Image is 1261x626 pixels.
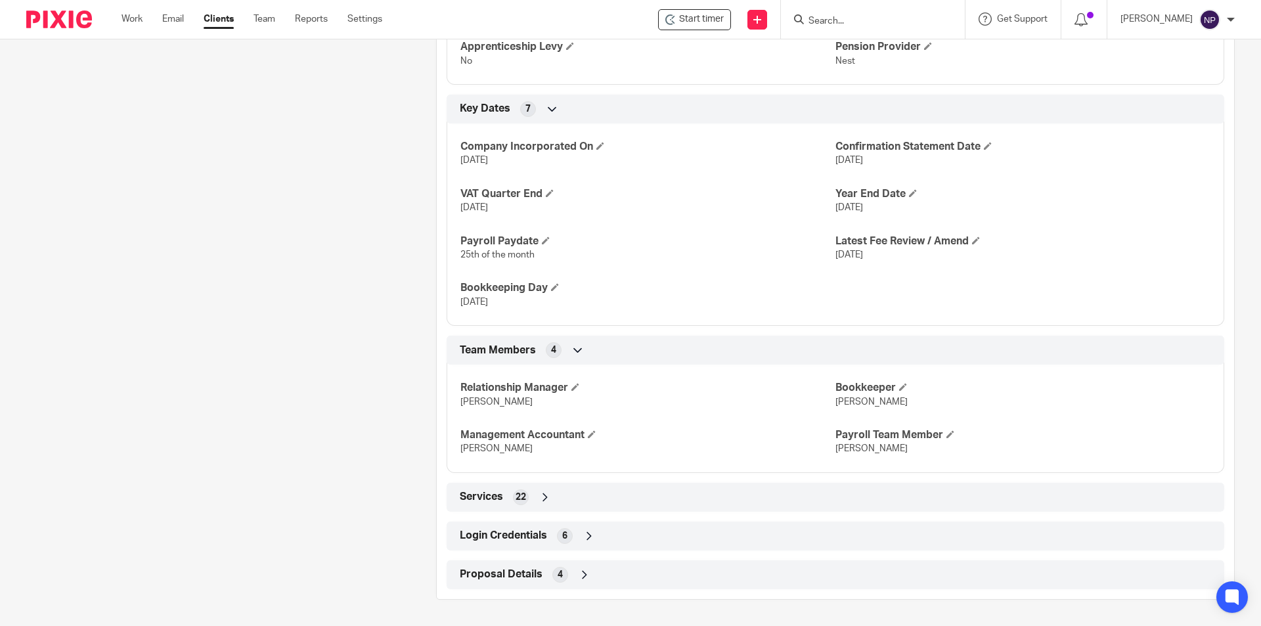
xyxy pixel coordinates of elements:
span: 7 [525,102,531,116]
span: Get Support [997,14,1048,24]
span: Services [460,490,503,504]
a: Clients [204,12,234,26]
h4: VAT Quarter End [460,187,835,201]
h4: Management Accountant [460,428,835,442]
span: [DATE] [835,250,863,259]
h4: Bookkeeper [835,381,1210,395]
img: Pixie [26,11,92,28]
h4: Payroll Paydate [460,235,835,248]
p: [PERSON_NAME] [1120,12,1193,26]
span: Start timer [679,12,724,26]
h4: Apprenticeship Levy [460,40,835,54]
span: [DATE] [835,156,863,165]
h4: Pension Provider [835,40,1210,54]
span: [PERSON_NAME] [835,444,908,453]
h4: Company Incorporated On [460,140,835,154]
h4: Relationship Manager [460,381,835,395]
span: 4 [551,344,556,357]
h4: Bookkeeping Day [460,281,835,295]
span: [DATE] [460,203,488,212]
span: Team Members [460,344,536,357]
span: Nest [835,56,855,66]
a: Email [162,12,184,26]
span: Proposal Details [460,568,542,581]
h4: Year End Date [835,187,1210,201]
span: [DATE] [460,156,488,165]
a: Team [254,12,275,26]
span: 25th of the month [460,250,535,259]
input: Search [807,16,925,28]
span: [PERSON_NAME] [460,397,533,407]
span: 22 [516,491,526,504]
h4: Confirmation Statement Date [835,140,1210,154]
h4: Latest Fee Review / Amend [835,235,1210,248]
span: [DATE] [460,298,488,307]
a: Work [122,12,143,26]
span: Key Dates [460,102,510,116]
a: Reports [295,12,328,26]
span: [PERSON_NAME] [835,397,908,407]
div: 52 North Health Ltd [658,9,731,30]
span: 6 [562,529,567,543]
a: Settings [347,12,382,26]
span: [DATE] [835,203,863,212]
img: svg%3E [1199,9,1220,30]
span: No [460,56,472,66]
h4: Payroll Team Member [835,428,1210,442]
span: 4 [558,568,563,581]
span: [PERSON_NAME] [460,444,533,453]
span: Login Credentials [460,529,547,543]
